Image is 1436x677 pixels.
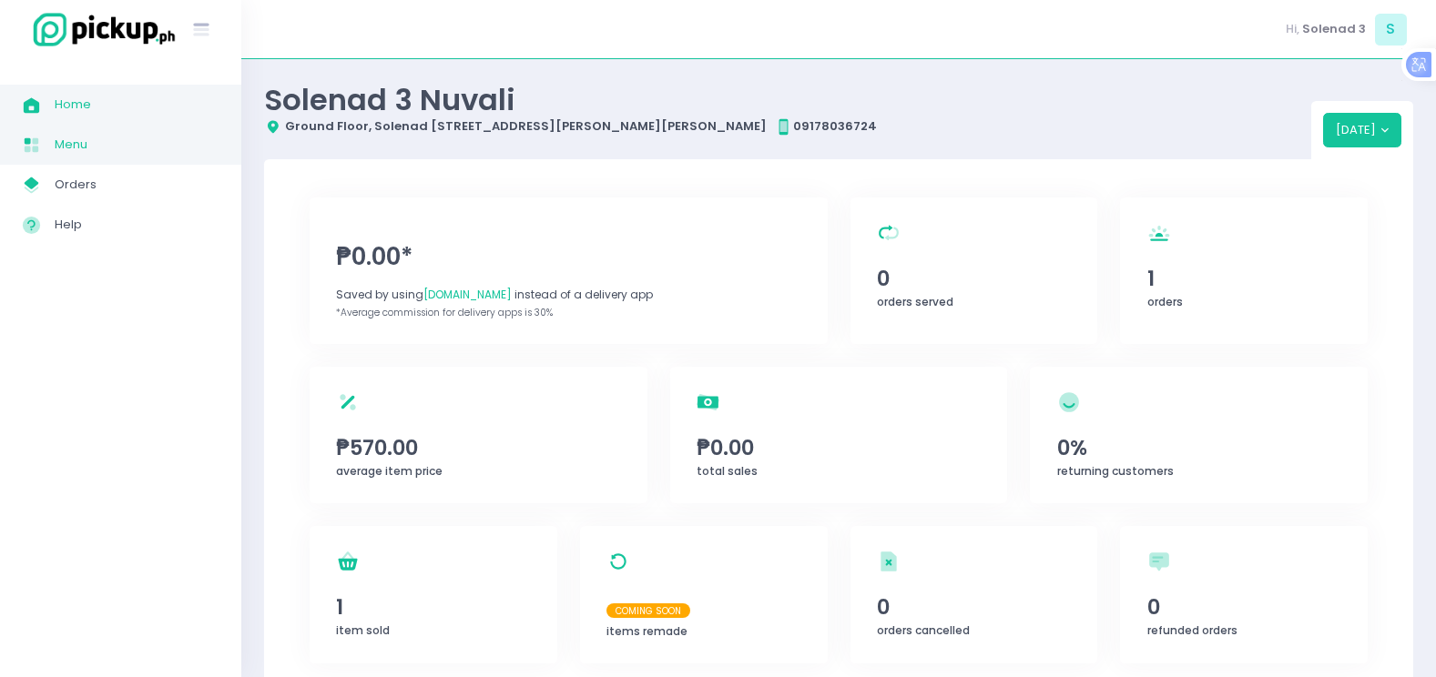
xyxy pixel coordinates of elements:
span: S [1375,14,1407,45]
span: 0 [877,591,1071,622]
span: 0% [1057,432,1341,463]
span: orders [1147,294,1183,309]
a: 0orders cancelled [850,526,1098,663]
div: Solenad 3 Nuvali [264,82,1311,117]
span: returning customers [1057,463,1174,479]
a: 0%returning customers [1030,367,1368,503]
span: 0 [877,263,1071,294]
a: 0orders served [850,197,1098,344]
a: ₱0.00total sales [670,367,1008,503]
div: Saved by using instead of a delivery app [336,287,800,303]
span: total sales [697,463,758,479]
a: ₱570.00average item price [310,367,647,503]
span: ₱570.00 [336,432,620,463]
span: Help [55,213,219,237]
span: 0 [1147,591,1341,622]
span: 1 [336,591,530,622]
span: Hi, [1286,20,1299,38]
span: refunded orders [1147,622,1237,638]
span: Solenad 3 [1302,20,1366,38]
span: Orders [55,173,219,197]
span: 1 [1147,263,1341,294]
span: average item price [336,463,443,479]
span: [DOMAIN_NAME] [423,287,512,302]
a: 0refunded orders [1120,526,1368,663]
span: *Average commission for delivery apps is 30% [336,306,553,319]
span: ₱0.00 [697,432,981,463]
span: Home [55,93,219,116]
span: items remade [606,623,687,639]
span: orders served [877,294,953,309]
span: Coming Soon [606,603,690,618]
div: Ground Floor, Solenad [STREET_ADDRESS][PERSON_NAME][PERSON_NAME] 09178036724 [264,117,1311,136]
span: Menu [55,133,219,157]
a: 1orders [1120,197,1368,344]
img: logo [23,10,178,49]
span: orders cancelled [877,622,970,638]
button: [DATE] [1323,113,1402,147]
span: ₱0.00* [336,239,800,275]
a: 1item sold [310,526,557,663]
span: item sold [336,622,390,638]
